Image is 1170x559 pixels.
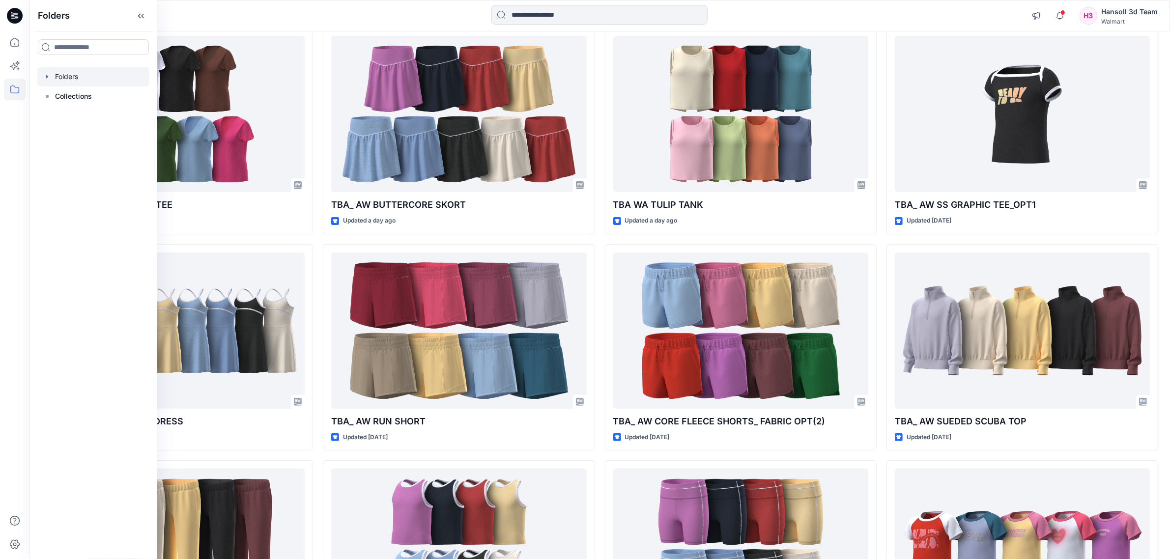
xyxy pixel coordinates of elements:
[625,432,670,443] p: Updated [DATE]
[613,198,868,212] p: TBA WA TULIP TANK
[895,415,1150,428] p: TBA_ AW SUEDED SCUBA TOP
[895,198,1150,212] p: TBA_ AW SS GRAPHIC TEE_OPT1
[895,36,1150,192] a: TBA_ AW SS GRAPHIC TEE_OPT1
[50,415,305,428] p: TBA_ AW BUTTERCORE DRESS
[895,252,1150,409] a: TBA_ AW SUEDED SCUBA TOP
[50,252,305,409] a: TBA_ AW BUTTERCORE DRESS
[50,36,305,192] a: 16409 TT SLUB V NECK TEE
[907,432,951,443] p: Updated [DATE]
[1080,7,1097,25] div: H3
[331,252,586,409] a: TBA_ AW RUN SHORT
[613,36,868,192] a: TBA WA TULIP TANK
[625,216,678,226] p: Updated a day ago
[343,216,396,226] p: Updated a day ago
[55,90,92,102] p: Collections
[331,36,586,192] a: TBA_ AW BUTTERCORE SKORT
[331,198,586,212] p: TBA_ AW BUTTERCORE SKORT
[1101,6,1158,18] div: Hansoll 3d Team
[343,432,388,443] p: Updated [DATE]
[613,415,868,428] p: TBA_ AW CORE FLEECE SHORTS_ FABRIC OPT(2)
[613,252,868,409] a: TBA_ AW CORE FLEECE SHORTS_ FABRIC OPT(2)
[1101,18,1158,25] div: Walmart
[907,216,951,226] p: Updated [DATE]
[331,415,586,428] p: TBA_ AW RUN SHORT
[50,198,305,212] p: 16409 TT SLUB V NECK TEE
